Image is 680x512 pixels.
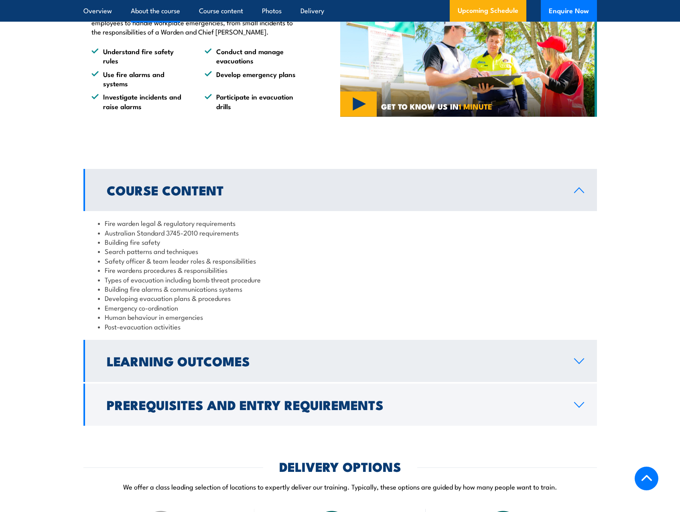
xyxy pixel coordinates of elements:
[98,265,583,274] li: Fire wardens procedures & responsibilities
[91,92,190,111] li: Investigate incidents and raise alarms
[205,92,303,111] li: Participate in evacuation drills
[98,218,583,228] li: Fire warden legal & regulatory requirements
[205,69,303,88] li: Develop emergency plans
[98,246,583,256] li: Search patterns and techniques
[83,169,597,211] a: Course Content
[83,340,597,382] a: Learning Outcomes
[279,461,401,472] h2: DELIVERY OPTIONS
[205,47,303,65] li: Conduct and manage evacuations
[459,100,492,112] strong: 1 MINUTE
[98,284,583,293] li: Building fire alarms & communications systems
[107,355,561,366] h2: Learning Outcomes
[91,47,190,65] li: Understand fire safety rules
[98,256,583,265] li: Safety officer & team leader roles & responsibilities
[98,228,583,237] li: Australian Standard 3745-2010 requirements
[91,69,190,88] li: Use fire alarms and systems
[83,384,597,426] a: Prerequisites and Entry Requirements
[98,312,583,321] li: Human behaviour in emergencies
[107,399,561,410] h2: Prerequisites and Entry Requirements
[98,322,583,331] li: Post-evacuation activities
[83,482,597,491] p: We offer a class leading selection of locations to expertly deliver our training. Typically, thes...
[98,303,583,312] li: Emergency co-ordination
[98,293,583,303] li: Developing evacuation plans & procedures
[98,275,583,284] li: Types of evacuation including bomb threat procedure
[381,103,492,110] span: GET TO KNOW US IN
[98,237,583,246] li: Building fire safety
[91,8,303,37] p: This course includes both theory and practical training, preparing your employees to handle workp...
[107,184,561,195] h2: Course Content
